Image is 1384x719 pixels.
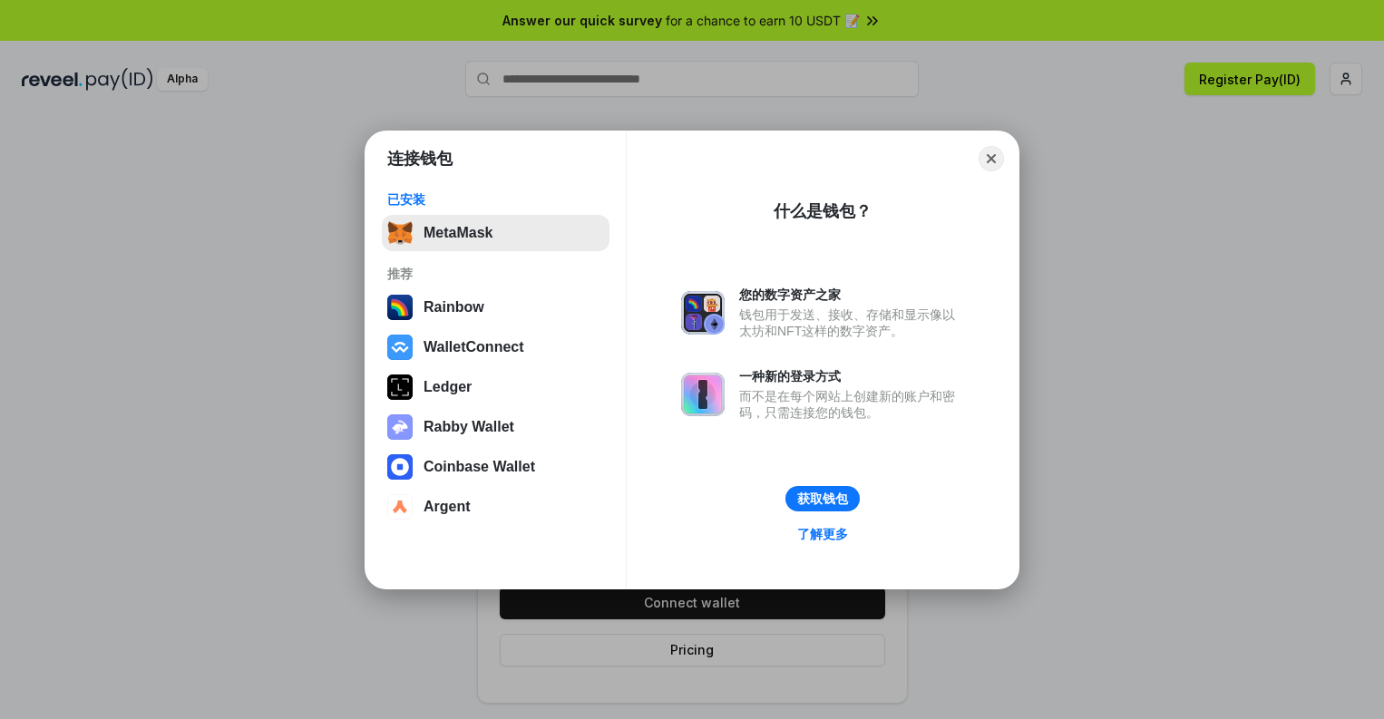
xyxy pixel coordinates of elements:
div: 了解更多 [797,526,848,542]
button: Ledger [382,369,609,405]
button: Argent [382,489,609,525]
div: WalletConnect [424,339,524,355]
button: WalletConnect [382,329,609,365]
div: Coinbase Wallet [424,459,535,475]
div: Ledger [424,379,472,395]
div: MetaMask [424,225,492,241]
button: Coinbase Wallet [382,449,609,485]
button: Close [979,146,1004,171]
div: Argent [424,499,471,515]
div: Rabby Wallet [424,419,514,435]
a: 了解更多 [786,522,859,546]
div: 而不是在每个网站上创建新的账户和密码，只需连接您的钱包。 [739,388,964,421]
img: svg+xml,%3Csvg%20width%3D%22120%22%20height%3D%22120%22%20viewBox%3D%220%200%20120%20120%22%20fil... [387,295,413,320]
div: Rainbow [424,299,484,316]
div: 您的数字资产之家 [739,287,964,303]
div: 获取钱包 [797,491,848,507]
img: svg+xml,%3Csvg%20xmlns%3D%22http%3A%2F%2Fwww.w3.org%2F2000%2Fsvg%22%20fill%3D%22none%22%20viewBox... [681,291,725,335]
div: 推荐 [387,266,604,282]
img: svg+xml,%3Csvg%20fill%3D%22none%22%20height%3D%2233%22%20viewBox%3D%220%200%2035%2033%22%20width%... [387,220,413,246]
h1: 连接钱包 [387,148,453,170]
div: 一种新的登录方式 [739,368,964,384]
div: 什么是钱包？ [774,200,872,222]
img: svg+xml,%3Csvg%20width%3D%2228%22%20height%3D%2228%22%20viewBox%3D%220%200%2028%2028%22%20fill%3D... [387,494,413,520]
button: Rabby Wallet [382,409,609,445]
img: svg+xml,%3Csvg%20width%3D%2228%22%20height%3D%2228%22%20viewBox%3D%220%200%2028%2028%22%20fill%3D... [387,454,413,480]
button: 获取钱包 [785,486,860,511]
img: svg+xml,%3Csvg%20xmlns%3D%22http%3A%2F%2Fwww.w3.org%2F2000%2Fsvg%22%20fill%3D%22none%22%20viewBox... [681,373,725,416]
img: svg+xml,%3Csvg%20xmlns%3D%22http%3A%2F%2Fwww.w3.org%2F2000%2Fsvg%22%20width%3D%2228%22%20height%3... [387,374,413,400]
img: svg+xml,%3Csvg%20xmlns%3D%22http%3A%2F%2Fwww.w3.org%2F2000%2Fsvg%22%20fill%3D%22none%22%20viewBox... [387,414,413,440]
div: 钱包用于发送、接收、存储和显示像以太坊和NFT这样的数字资产。 [739,306,964,339]
button: MetaMask [382,215,609,251]
button: Rainbow [382,289,609,325]
div: 已安装 [387,191,604,208]
img: svg+xml,%3Csvg%20width%3D%2228%22%20height%3D%2228%22%20viewBox%3D%220%200%2028%2028%22%20fill%3D... [387,335,413,360]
